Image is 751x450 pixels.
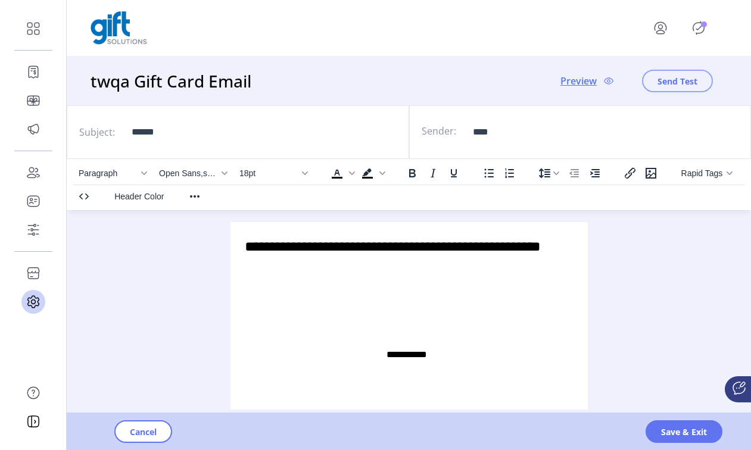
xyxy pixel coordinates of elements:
[185,188,205,205] button: Reveal or hide additional toolbar items
[637,14,689,42] button: menu
[159,168,217,178] span: Open Sans,serif
[402,165,422,182] button: Bold
[657,75,697,87] span: Send Test
[91,11,147,45] img: logo
[74,188,94,205] button: Source code
[646,420,722,443] button: Save & Exit
[620,165,640,182] button: Insert/edit link
[357,165,387,182] div: Background color Black
[479,165,499,182] button: Bullet list
[585,165,605,182] button: Increase indent
[74,165,151,182] button: Block Paragraph
[109,188,170,205] button: Header Color
[560,74,597,88] span: Preview
[681,168,723,178] span: Rapid Tags
[130,426,157,438] span: Cancel
[235,165,312,182] button: Font size 18pt
[661,426,707,438] span: Save & Exit
[422,124,456,137] label: Sender:
[327,165,357,182] div: Text color Black
[154,165,232,182] button: Font Open Sans,serif
[79,125,115,139] label: Subject:
[642,70,713,92] button: Send Test
[444,165,464,182] button: Underline
[423,165,443,182] button: Italic
[230,222,588,410] iframe: Rich Text Area
[641,165,661,182] button: Insert/edit image
[689,18,708,37] button: Publisher Panel
[114,192,164,201] span: Header Color
[79,168,137,178] span: Paragraph
[535,165,563,182] button: Line height
[500,165,520,182] button: Numbered list
[564,165,584,182] button: Decrease indent
[114,420,172,443] button: Cancel
[239,168,298,178] span: 18pt
[676,165,737,182] button: Rapid Tags
[91,68,256,93] h3: twqa Gift Card Email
